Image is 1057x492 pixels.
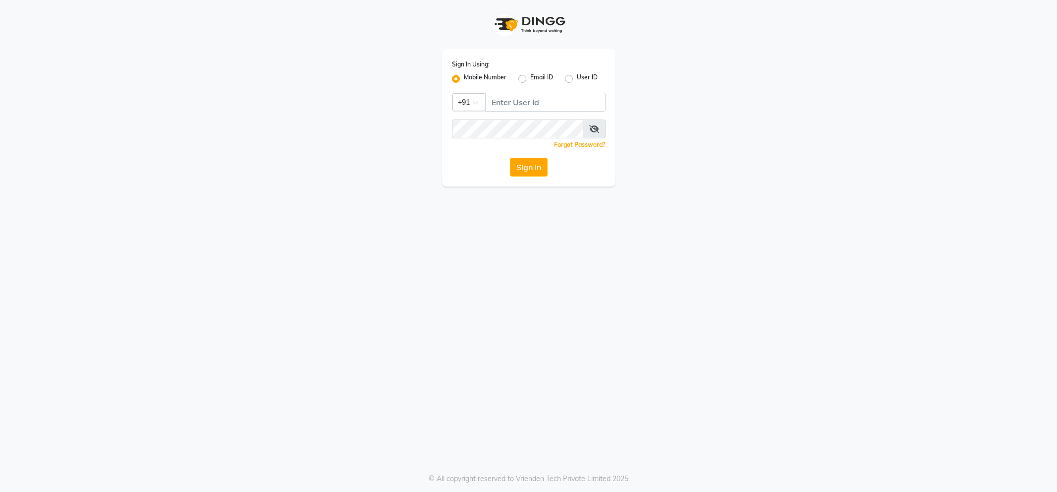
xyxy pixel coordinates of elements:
a: Forgot Password? [554,141,606,148]
input: Username [452,120,583,138]
label: Sign In Using: [452,60,490,69]
button: Sign In [510,158,548,177]
input: Username [485,93,606,112]
img: logo1.svg [489,10,568,39]
label: Email ID [530,73,553,85]
label: User ID [577,73,598,85]
label: Mobile Number [464,73,506,85]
